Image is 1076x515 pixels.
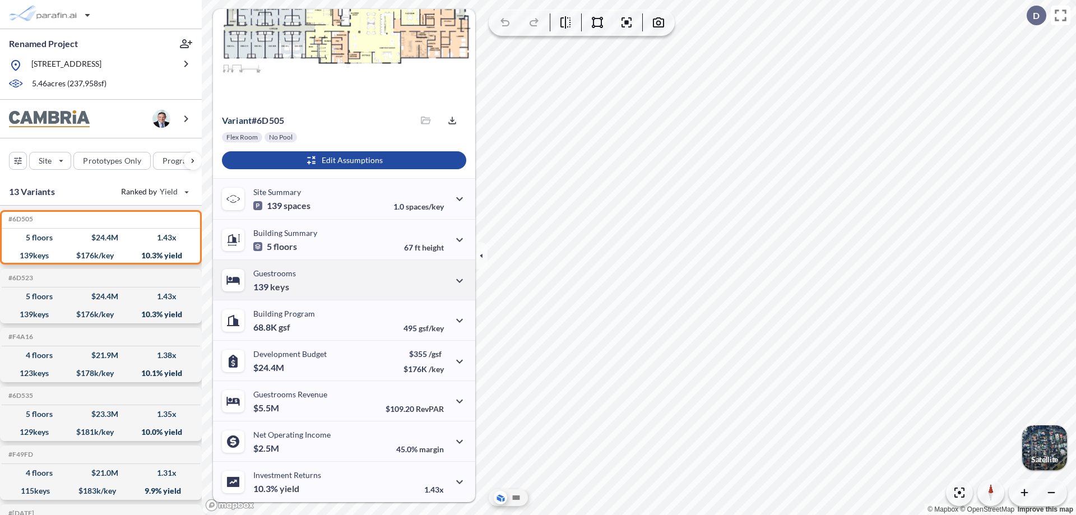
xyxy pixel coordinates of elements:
span: gsf [279,322,290,333]
p: 10.3% [253,483,299,494]
p: Site Summary [253,187,301,197]
p: Building Program [253,309,315,318]
p: 495 [403,323,444,333]
p: Net Operating Income [253,430,331,439]
p: Development Budget [253,349,327,359]
h5: Click to copy the code [6,215,33,223]
p: Renamed Project [9,38,78,50]
img: BrandImage [9,110,90,128]
span: /key [429,364,444,374]
span: Variant [222,115,252,126]
h5: Click to copy the code [6,274,33,282]
p: Guestrooms [253,268,296,278]
p: 68.8K [253,322,290,333]
img: Switcher Image [1022,425,1067,470]
span: ft [415,243,420,252]
p: No Pool [269,133,293,142]
p: Site [39,155,52,166]
a: Mapbox homepage [205,499,254,512]
h5: Click to copy the code [6,451,33,458]
h5: Click to copy the code [6,333,33,341]
p: 5.46 acres ( 237,958 sf) [32,78,106,90]
button: Edit Assumptions [222,151,466,169]
span: keys [270,281,289,293]
button: Switcher ImageSatellite [1022,425,1067,470]
button: Program [153,152,214,170]
p: 45.0% [396,444,444,454]
span: gsf/key [419,323,444,333]
p: $2.5M [253,443,281,454]
h5: Click to copy the code [6,392,33,400]
p: Building Summary [253,228,317,238]
p: 5 [253,241,297,252]
p: $355 [403,349,444,359]
span: /gsf [429,349,442,359]
span: Yield [160,186,178,197]
p: $109.20 [386,404,444,414]
span: height [422,243,444,252]
span: yield [280,483,299,494]
p: Guestrooms Revenue [253,389,327,399]
span: floors [273,241,297,252]
p: 67 [404,243,444,252]
p: 139 [253,200,310,211]
p: 1.0 [393,202,444,211]
span: spaces [284,200,310,211]
p: Flex Room [226,133,258,142]
a: Improve this map [1018,505,1073,513]
a: OpenStreetMap [960,505,1014,513]
button: Aerial View [494,491,507,504]
span: RevPAR [416,404,444,414]
button: Ranked by Yield [112,183,196,201]
p: Prototypes Only [83,155,141,166]
span: spaces/key [406,202,444,211]
a: Mapbox [927,505,958,513]
p: Edit Assumptions [322,155,383,166]
p: $176K [403,364,444,374]
p: $5.5M [253,402,281,414]
img: user logo [152,110,170,128]
p: 1.43x [424,485,444,494]
p: Satellite [1031,455,1058,464]
button: Site Plan [509,491,523,504]
p: # 6d505 [222,115,284,126]
p: D [1033,11,1040,21]
span: margin [419,444,444,454]
p: Program [163,155,194,166]
p: Investment Returns [253,470,321,480]
p: [STREET_ADDRESS] [31,58,101,72]
button: Prototypes Only [73,152,151,170]
button: Site [29,152,71,170]
p: 139 [253,281,289,293]
p: 13 Variants [9,185,55,198]
p: $24.4M [253,362,286,373]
